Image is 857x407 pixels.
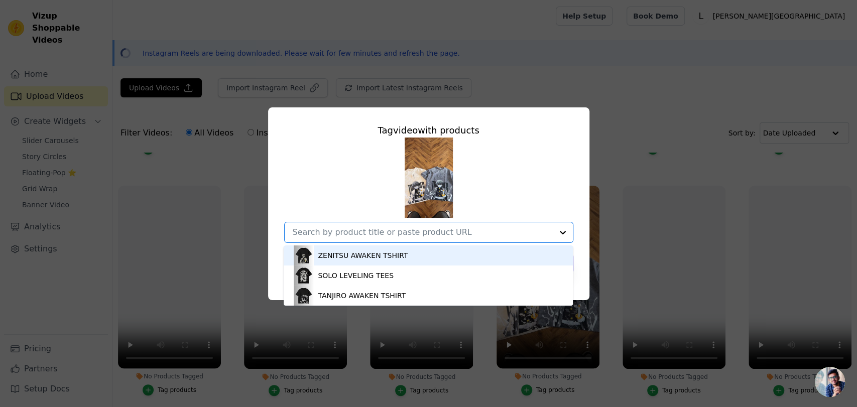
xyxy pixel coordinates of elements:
img: product thumbnail [294,286,314,306]
img: reel-preview-xmsm6t-ya.myshopify.com-3681487583460788979_22469424856.jpeg [405,138,453,218]
div: ZENITSU AWAKEN TSHIRT [318,250,408,260]
div: Open chat [815,367,845,397]
img: product thumbnail [294,245,314,265]
div: SOLO LEVELING TEES [318,270,394,281]
input: Search by product title or paste product URL [293,227,553,237]
div: Tag video with products [284,123,573,138]
div: TANJIRO AWAKEN TSHIRT [318,291,406,301]
img: product thumbnail [294,265,314,286]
